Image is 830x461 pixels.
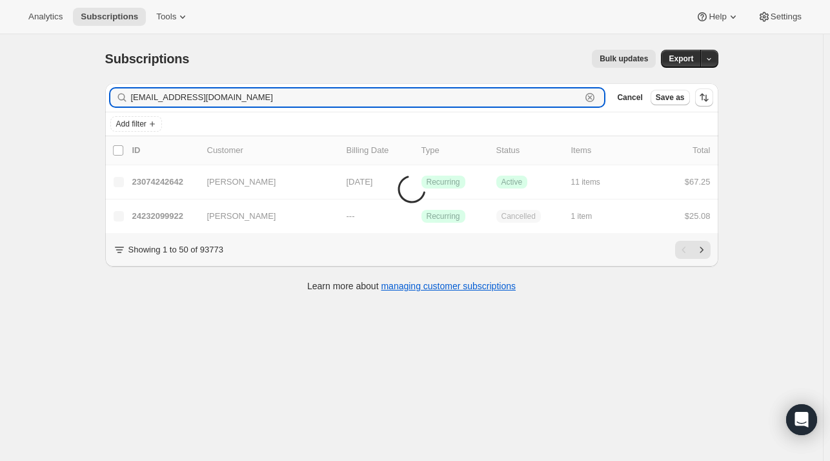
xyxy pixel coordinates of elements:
button: Add filter [110,116,162,132]
span: Export [669,54,693,64]
button: Save as [651,90,690,105]
button: Clear [583,91,596,104]
span: Cancel [617,92,642,103]
span: Subscriptions [81,12,138,22]
span: Settings [771,12,802,22]
button: Export [661,50,701,68]
span: Save as [656,92,685,103]
span: Tools [156,12,176,22]
span: Subscriptions [105,52,190,66]
p: Learn more about [307,280,516,292]
span: Add filter [116,119,147,129]
button: Sort the results [695,88,713,107]
button: Settings [750,8,809,26]
button: Analytics [21,8,70,26]
a: managing customer subscriptions [381,281,516,291]
span: Help [709,12,726,22]
button: Help [688,8,747,26]
span: Bulk updates [600,54,648,64]
button: Cancel [612,90,647,105]
span: Analytics [28,12,63,22]
p: Showing 1 to 50 of 93773 [128,243,223,256]
button: Subscriptions [73,8,146,26]
button: Bulk updates [592,50,656,68]
div: Open Intercom Messenger [786,404,817,435]
nav: Pagination [675,241,711,259]
input: Filter subscribers [131,88,582,107]
button: Tools [148,8,197,26]
button: Next [693,241,711,259]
